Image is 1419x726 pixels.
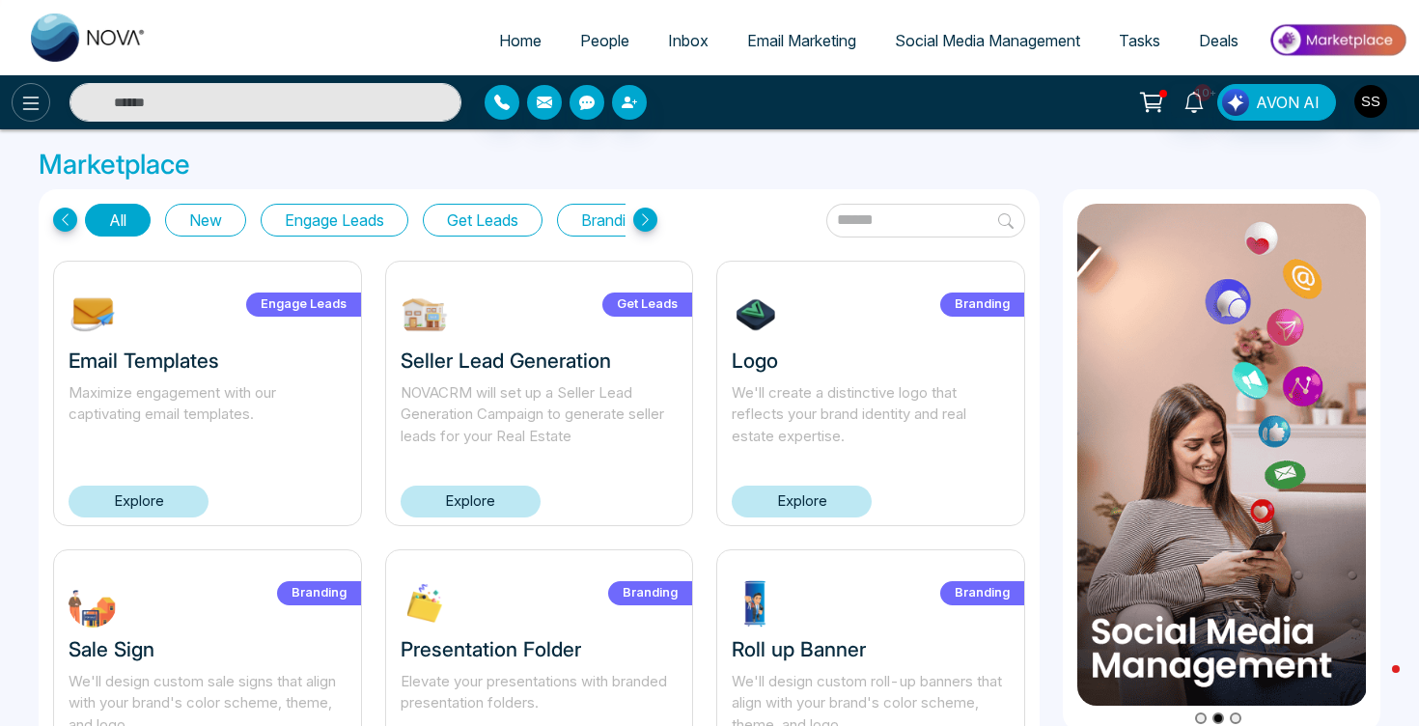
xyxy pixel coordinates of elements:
[728,22,876,59] a: Email Marketing
[608,581,692,605] label: Branding
[165,204,246,237] button: New
[246,293,361,317] label: Engage Leads
[401,382,679,448] p: NOVACRM will set up a Seller Lead Generation Campaign to generate seller leads for your Real Estate
[499,31,542,50] span: Home
[732,637,1010,661] h3: Roll up Banner
[69,382,347,448] p: Maximize engagement with our captivating email templates.
[580,31,629,50] span: People
[401,291,449,339] img: W9EOY1739212645.jpg
[1180,22,1258,59] a: Deals
[1194,84,1211,101] span: 10+
[1212,712,1224,724] button: Go to slide 2
[1217,84,1336,121] button: AVON AI
[1077,204,1367,706] img: item2.png
[69,486,209,517] a: Explore
[732,382,1010,448] p: We'll create a distinctive logo that reflects your brand identity and real estate expertise.
[1171,84,1217,118] a: 10+
[895,31,1080,50] span: Social Media Management
[732,579,780,628] img: ptdrg1732303548.jpg
[69,579,117,628] img: FWbuT1732304245.jpg
[649,22,728,59] a: Inbox
[31,14,147,62] img: Nova CRM Logo
[1199,31,1238,50] span: Deals
[1195,712,1207,724] button: Go to slide 1
[668,31,709,50] span: Inbox
[69,291,117,339] img: NOmgJ1742393483.jpg
[85,204,151,237] button: All
[732,486,872,517] a: Explore
[561,22,649,59] a: People
[747,31,856,50] span: Email Marketing
[480,22,561,59] a: Home
[1353,660,1400,707] iframe: Intercom live chat
[940,581,1024,605] label: Branding
[876,22,1099,59] a: Social Media Management
[1267,18,1407,62] img: Market-place.gif
[39,149,1380,181] h3: Marketplace
[732,349,1010,373] h3: Logo
[1119,31,1160,50] span: Tasks
[401,579,449,628] img: XLP2c1732303713.jpg
[1099,22,1180,59] a: Tasks
[277,581,361,605] label: Branding
[732,291,780,339] img: 7tHiu1732304639.jpg
[602,293,692,317] label: Get Leads
[401,486,541,517] a: Explore
[261,204,408,237] button: Engage Leads
[401,349,679,373] h3: Seller Lead Generation
[557,204,667,237] button: Branding
[401,637,679,661] h3: Presentation Folder
[940,293,1024,317] label: Branding
[1354,85,1387,118] img: User Avatar
[1222,89,1249,116] img: Lead Flow
[69,349,347,373] h3: Email Templates
[1230,712,1241,724] button: Go to slide 3
[69,637,347,661] h3: Sale Sign
[423,204,543,237] button: Get Leads
[1256,91,1320,114] span: AVON AI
